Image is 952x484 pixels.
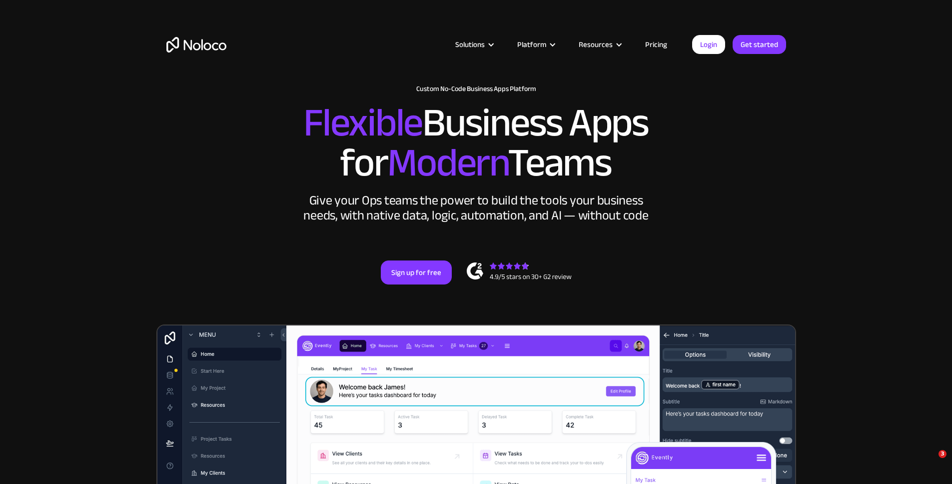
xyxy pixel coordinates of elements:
a: Login [692,35,725,54]
span: Modern [387,125,508,200]
a: Sign up for free [381,260,452,284]
div: Give your Ops teams the power to build the tools your business needs, with native data, logic, au... [301,193,651,223]
div: Platform [505,38,566,51]
a: home [166,37,226,52]
a: Get started [733,35,786,54]
a: Pricing [633,38,680,51]
div: Platform [517,38,546,51]
span: 3 [939,450,947,458]
div: Solutions [443,38,505,51]
h2: Business Apps for Teams [166,103,786,183]
iframe: Intercom live chat [918,450,942,474]
div: Resources [579,38,613,51]
div: Solutions [455,38,485,51]
span: Flexible [303,85,422,160]
div: Resources [566,38,633,51]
